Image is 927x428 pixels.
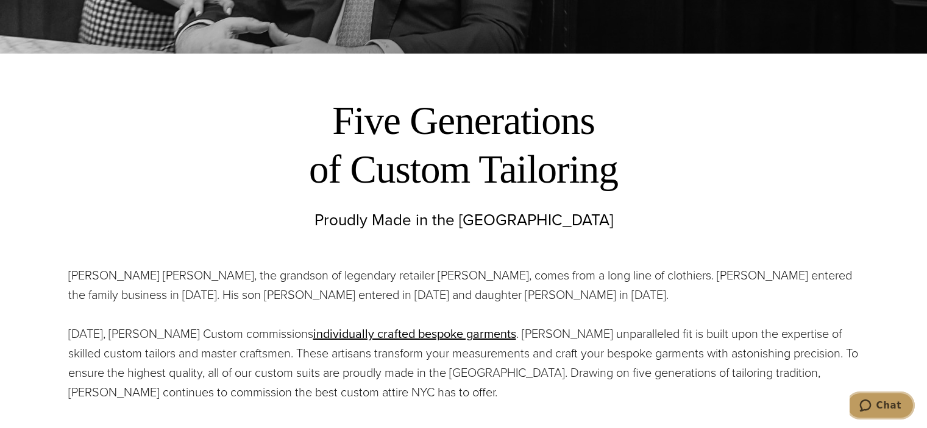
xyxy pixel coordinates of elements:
[68,324,859,402] p: [DATE], [PERSON_NAME] Custom commissions . [PERSON_NAME] unparalleled fit is built upon the exper...
[151,96,776,194] h2: Five Generations of Custom Tailoring
[68,265,859,304] p: [PERSON_NAME] [PERSON_NAME], the grandson of legendary retailer [PERSON_NAME], comes from a long ...
[850,391,915,422] iframe: Opens a widget where you can chat to one of our agents
[313,325,516,343] a: individually crafted bespoke garments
